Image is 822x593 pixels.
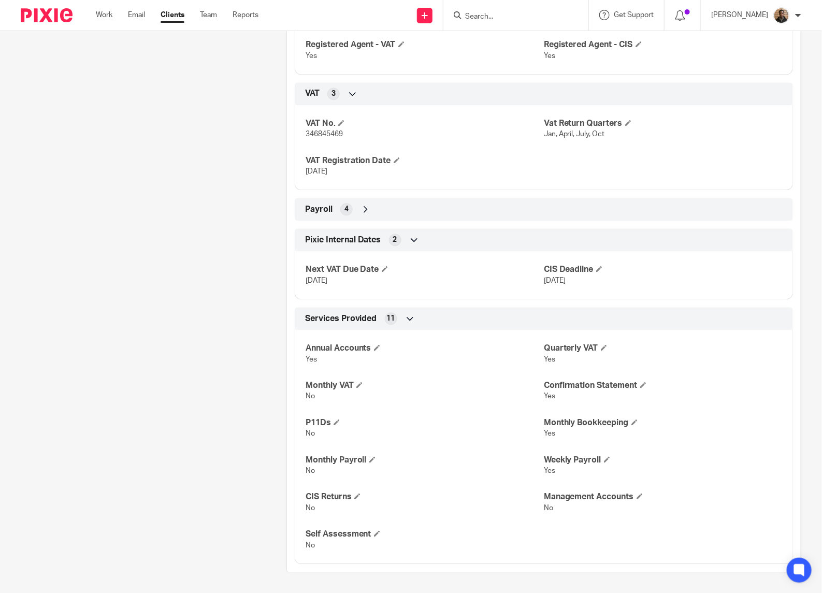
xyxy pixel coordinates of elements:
a: Email [128,10,145,20]
h4: CIS Deadline [544,264,782,275]
a: Reports [233,10,258,20]
span: No [306,542,315,549]
span: No [306,504,315,512]
span: No [306,393,315,400]
span: Yes [306,52,317,60]
span: Jan, April, July, Oct [544,131,605,138]
h4: Monthly VAT [306,380,544,391]
a: Work [96,10,112,20]
h4: Monthly Bookkeeping [544,417,782,428]
h4: Next VAT Due Date [306,264,544,275]
h4: Management Accounts [544,491,782,502]
span: Pixie Internal Dates [305,235,381,245]
span: 11 [387,313,395,324]
h4: VAT Registration Date [306,155,544,166]
span: 346845469 [306,131,343,138]
span: Yes [544,52,555,60]
span: Yes [306,356,317,363]
h4: Weekly Payroll [544,455,782,466]
span: No [306,467,315,474]
h4: Registered Agent - CIS [544,39,782,50]
img: WhatsApp%20Image%202025-04-23%20.jpg [773,7,790,24]
a: Team [200,10,217,20]
h4: CIS Returns [306,491,544,502]
span: Yes [544,356,555,363]
h4: P11Ds [306,417,544,428]
span: 3 [331,89,336,99]
h4: Confirmation Statement [544,380,782,391]
h4: Self Assessment [306,529,544,540]
span: [DATE] [306,277,327,284]
span: [DATE] [544,277,566,284]
span: Yes [544,393,555,400]
a: Clients [161,10,184,20]
span: Get Support [614,11,654,19]
span: No [544,504,553,512]
span: Yes [544,430,555,437]
h4: Vat Return Quarters [544,118,782,129]
span: Yes [544,467,555,474]
h4: Registered Agent - VAT [306,39,544,50]
img: Pixie [21,8,73,22]
h4: VAT No. [306,118,544,129]
span: 2 [393,235,397,245]
span: VAT [305,88,320,99]
span: [DATE] [306,168,327,175]
span: Services Provided [305,313,377,324]
input: Search [464,12,557,22]
span: No [306,430,315,437]
h4: Monthly Payroll [306,455,544,466]
p: [PERSON_NAME] [711,10,768,20]
h4: Annual Accounts [306,343,544,354]
span: Payroll [305,204,333,215]
h4: Quarterly VAT [544,343,782,354]
span: 4 [344,204,349,214]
